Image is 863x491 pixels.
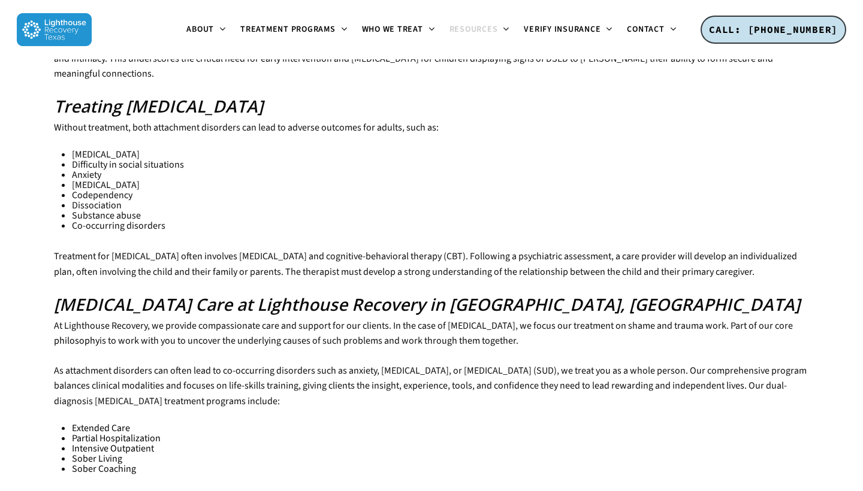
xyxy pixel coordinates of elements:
span: Who We Treat [362,23,423,35]
img: Lighthouse Recovery Texas [17,13,92,46]
span: Co-occurring disorders [72,219,165,232]
span: Anxiety [72,168,101,181]
a: Sober Coaching [72,462,136,475]
span: Without treatment, both attachment disorders can lead to adverse outcomes for adults, such as: [54,121,439,134]
a: Resources [442,25,517,35]
span: About [186,23,214,35]
span: Resources [449,23,498,35]
span: is to work with you to uncover the underlying causes of such problems and work through them toget... [99,334,518,347]
span: [MEDICAL_DATA] [72,148,140,161]
span: [MEDICAL_DATA] [72,178,140,192]
a: Extended Care [72,422,130,435]
span: As attachment disorders can often lead to co-occurring disorders such as anxiety, [MEDICAL_DATA],... [54,364,807,408]
span: Difficulty in social situations [72,158,184,171]
span: At Lighthouse Recovery, we provide compassionate care and support for our clients. In the case of... [54,319,793,332]
b: Treating [MEDICAL_DATA] [54,95,263,117]
span: CALL: [PHONE_NUMBER] [709,23,838,35]
a: Verify Insurance [517,25,620,35]
span: Treatment Programs [240,23,336,35]
b: [MEDICAL_DATA] Care at Lighthouse Recovery in [GEOGRAPHIC_DATA], [GEOGRAPHIC_DATA] [54,293,800,316]
span: Codependency [72,189,132,202]
span: Verify Insurance [524,23,601,35]
a: Intensive Outpatient [72,442,154,455]
span: Treatment for [MEDICAL_DATA] often involves [MEDICAL_DATA] and cognitive-behavioral therapy (CBT)... [54,250,797,278]
a: Treatment Programs [233,25,355,35]
a: About [179,25,233,35]
span: Contact [627,23,664,35]
a: Partial Hospitalization [72,432,161,445]
a: Who We Treat [355,25,442,35]
a: Contact [620,25,683,35]
a: Sober Living [72,452,122,465]
a: philosophy [54,334,99,347]
span: Substance abuse [72,209,141,222]
span: Dissociation [72,199,122,212]
a: CALL: [PHONE_NUMBER] [701,16,846,44]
